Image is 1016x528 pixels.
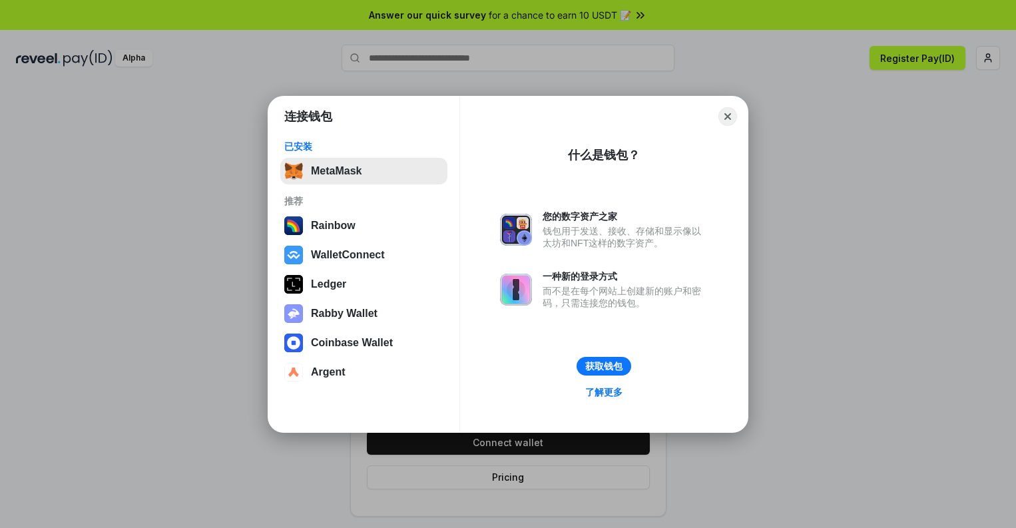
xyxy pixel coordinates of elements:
div: Ledger [311,278,346,290]
button: WalletConnect [280,242,447,268]
div: Rabby Wallet [311,308,378,320]
div: 一种新的登录方式 [543,270,708,282]
div: 推荐 [284,195,443,207]
img: svg+xml,%3Csvg%20fill%3D%22none%22%20height%3D%2233%22%20viewBox%3D%220%200%2035%2033%22%20width%... [284,162,303,180]
button: Close [718,107,737,126]
button: Rainbow [280,212,447,239]
img: svg+xml,%3Csvg%20width%3D%2228%22%20height%3D%2228%22%20viewBox%3D%220%200%2028%2028%22%20fill%3D... [284,363,303,382]
div: 获取钱包 [585,360,623,372]
button: Argent [280,359,447,386]
img: svg+xml,%3Csvg%20xmlns%3D%22http%3A%2F%2Fwww.w3.org%2F2000%2Fsvg%22%20width%3D%2228%22%20height%3... [284,275,303,294]
img: svg+xml,%3Csvg%20xmlns%3D%22http%3A%2F%2Fwww.w3.org%2F2000%2Fsvg%22%20fill%3D%22none%22%20viewBox... [500,274,532,306]
div: 钱包用于发送、接收、存储和显示像以太坊和NFT这样的数字资产。 [543,225,708,249]
div: 已安装 [284,140,443,152]
h1: 连接钱包 [284,109,332,125]
img: svg+xml,%3Csvg%20width%3D%2228%22%20height%3D%2228%22%20viewBox%3D%220%200%2028%2028%22%20fill%3D... [284,246,303,264]
div: Rainbow [311,220,356,232]
button: Rabby Wallet [280,300,447,327]
img: svg+xml,%3Csvg%20width%3D%2228%22%20height%3D%2228%22%20viewBox%3D%220%200%2028%2028%22%20fill%3D... [284,334,303,352]
a: 了解更多 [577,384,631,401]
div: WalletConnect [311,249,385,261]
img: svg+xml,%3Csvg%20xmlns%3D%22http%3A%2F%2Fwww.w3.org%2F2000%2Fsvg%22%20fill%3D%22none%22%20viewBox... [500,214,532,246]
button: Ledger [280,271,447,298]
img: svg+xml,%3Csvg%20xmlns%3D%22http%3A%2F%2Fwww.w3.org%2F2000%2Fsvg%22%20fill%3D%22none%22%20viewBox... [284,304,303,323]
button: MetaMask [280,158,447,184]
div: MetaMask [311,165,362,177]
div: 而不是在每个网站上创建新的账户和密码，只需连接您的钱包。 [543,285,708,309]
div: 什么是钱包？ [568,147,640,163]
div: 您的数字资产之家 [543,210,708,222]
div: Coinbase Wallet [311,337,393,349]
button: Coinbase Wallet [280,330,447,356]
button: 获取钱包 [577,357,631,376]
img: svg+xml,%3Csvg%20width%3D%22120%22%20height%3D%22120%22%20viewBox%3D%220%200%20120%20120%22%20fil... [284,216,303,235]
div: Argent [311,366,346,378]
div: 了解更多 [585,386,623,398]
